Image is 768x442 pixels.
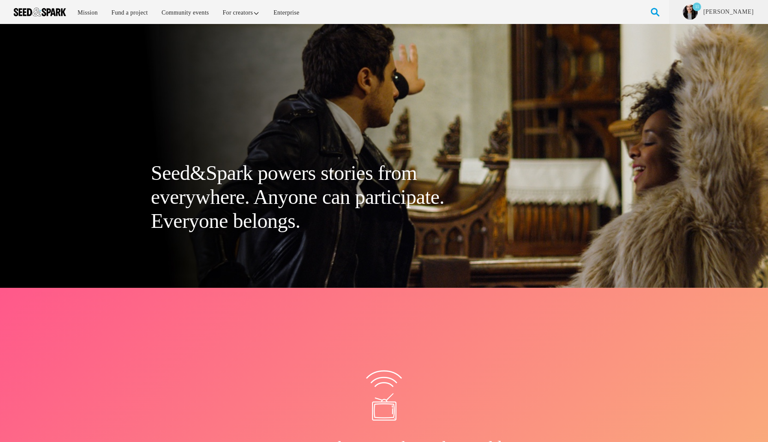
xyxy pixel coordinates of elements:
[156,3,215,22] a: Community events
[267,3,305,22] a: Enterprise
[151,161,477,233] h1: Seed&Spark powers stories from everywhere. Anyone can participate. Everyone belongs.
[72,3,104,22] a: Mission
[366,370,402,387] img: wifi.png
[683,5,698,20] img: 923525ef5214e063.jpg
[702,8,754,16] a: [PERSON_NAME]
[105,3,154,22] a: Fund a project
[372,393,396,421] img: technology.png
[693,3,701,11] p: 11
[217,3,266,22] a: For creators
[14,8,66,16] img: Seed amp; Spark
